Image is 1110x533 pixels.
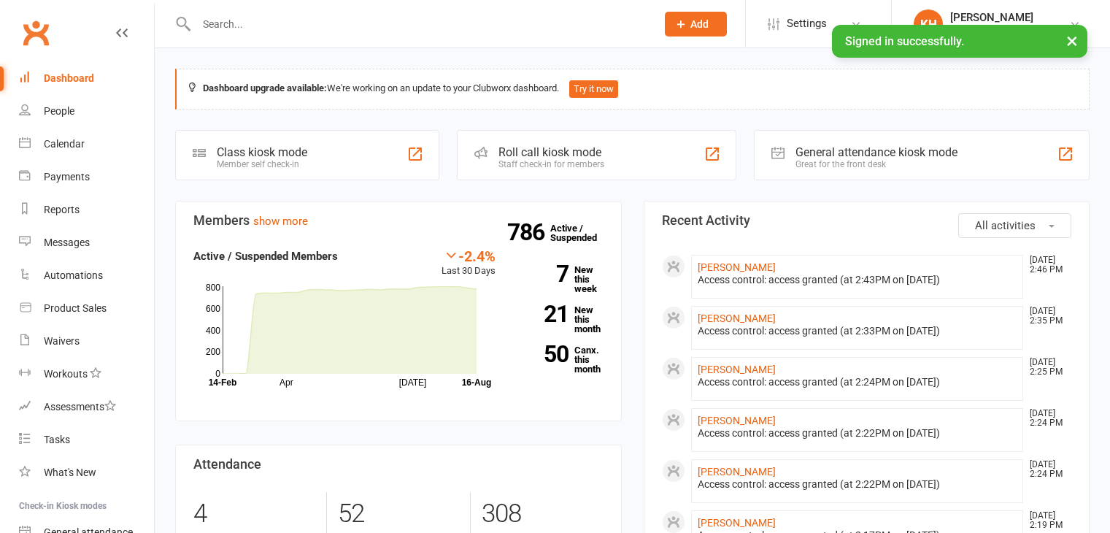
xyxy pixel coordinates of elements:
[517,263,569,285] strong: 7
[690,18,709,30] span: Add
[665,12,727,37] button: Add
[914,9,943,39] div: KH
[845,34,964,48] span: Signed in successfully.
[950,11,1038,24] div: [PERSON_NAME]
[1022,307,1071,326] time: [DATE] 2:35 PM
[1022,358,1071,377] time: [DATE] 2:25 PM
[550,212,614,253] a: 786Active / Suspended
[1022,256,1071,275] time: [DATE] 2:46 PM
[517,303,569,325] strong: 21
[1059,25,1085,56] button: ×
[517,265,604,294] a: 7New this week
[698,466,776,478] a: [PERSON_NAME]
[193,213,604,228] h3: Members
[19,358,154,391] a: Workouts
[19,161,154,193] a: Payments
[517,345,604,374] a: 50Canx. this month
[44,434,70,445] div: Tasks
[1022,460,1071,479] time: [DATE] 2:24 PM
[698,517,776,529] a: [PERSON_NAME]
[175,69,1090,110] div: We're working on an update to your Clubworx dashboard.
[44,269,103,281] div: Automations
[19,128,154,161] a: Calendar
[18,15,54,51] a: Clubworx
[217,159,307,169] div: Member self check-in
[698,325,1017,337] div: Access control: access granted (at 2:33PM on [DATE])
[698,274,1017,286] div: Access control: access granted (at 2:43PM on [DATE])
[958,213,1071,238] button: All activities
[698,376,1017,388] div: Access control: access granted (at 2:24PM on [DATE])
[19,62,154,95] a: Dashboard
[19,95,154,128] a: People
[193,457,604,472] h3: Attendance
[569,80,618,98] button: Try it now
[1022,409,1071,428] time: [DATE] 2:24 PM
[44,105,74,117] div: People
[1022,511,1071,530] time: [DATE] 2:19 PM
[442,248,496,279] div: Last 30 Days
[44,204,80,215] div: Reports
[795,145,957,159] div: General attendance kiosk mode
[19,226,154,259] a: Messages
[44,401,116,413] div: Assessments
[44,237,90,248] div: Messages
[698,415,776,426] a: [PERSON_NAME]
[698,261,776,273] a: [PERSON_NAME]
[253,215,308,228] a: show more
[19,456,154,489] a: What's New
[217,145,307,159] div: Class kiosk mode
[19,259,154,292] a: Automations
[507,221,550,243] strong: 786
[795,159,957,169] div: Great for the front desk
[192,14,646,34] input: Search...
[44,368,88,380] div: Workouts
[203,83,327,93] strong: Dashboard upgrade available:
[517,305,604,334] a: 21New this month
[19,193,154,226] a: Reports
[787,7,827,40] span: Settings
[498,159,604,169] div: Staff check-in for members
[19,325,154,358] a: Waivers
[975,219,1036,232] span: All activities
[19,391,154,423] a: Assessments
[44,335,80,347] div: Waivers
[662,213,1072,228] h3: Recent Activity
[442,248,496,264] div: -2.4%
[193,250,338,263] strong: Active / Suspended Members
[698,478,1017,491] div: Access control: access granted (at 2:22PM on [DATE])
[698,427,1017,440] div: Access control: access granted (at 2:22PM on [DATE])
[44,302,107,314] div: Product Sales
[44,72,94,84] div: Dashboard
[698,364,776,375] a: [PERSON_NAME]
[950,24,1038,37] div: NRG Fitness Centre
[517,343,569,365] strong: 50
[498,145,604,159] div: Roll call kiosk mode
[44,171,90,183] div: Payments
[44,467,96,478] div: What's New
[44,138,85,150] div: Calendar
[19,423,154,456] a: Tasks
[698,312,776,324] a: [PERSON_NAME]
[19,292,154,325] a: Product Sales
